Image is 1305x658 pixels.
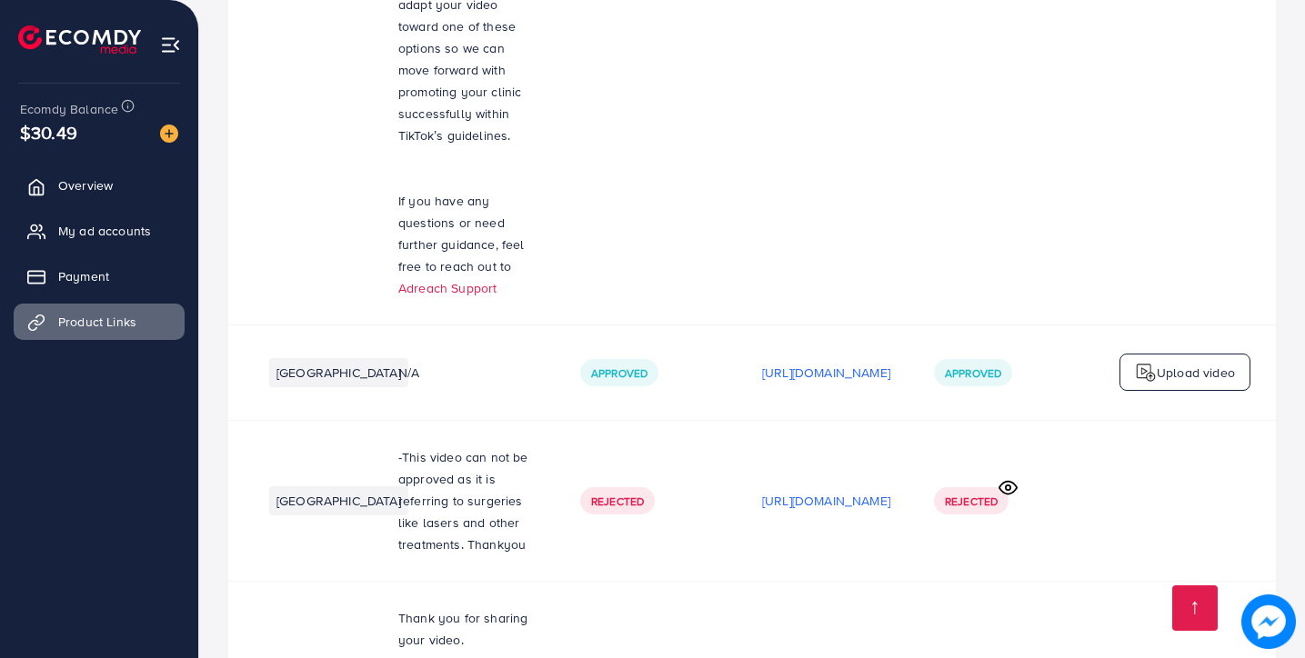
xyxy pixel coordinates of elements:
[14,167,185,204] a: Overview
[20,119,77,145] span: $30.49
[398,192,525,275] span: If you have any questions or need further guidance, feel free to reach out to
[58,267,109,285] span: Payment
[160,125,178,143] img: image
[1135,362,1157,384] img: logo
[1157,362,1235,384] p: Upload video
[762,490,890,512] p: [URL][DOMAIN_NAME]
[14,304,185,340] a: Product Links
[18,25,141,54] img: logo
[1241,594,1296,649] img: image
[160,35,181,55] img: menu
[591,493,644,509] span: Rejected
[58,176,113,194] span: Overview
[58,313,136,331] span: Product Links
[269,358,408,387] li: [GEOGRAPHIC_DATA]
[20,100,118,118] span: Ecomdy Balance
[398,446,537,555] p: -This video can not be approved as it is referring to surgeries like lasers and other treatments....
[58,222,151,240] span: My ad accounts
[945,493,998,509] span: Rejected
[398,364,419,382] span: N/A
[14,213,185,249] a: My ad accounts
[945,365,1001,381] span: Approved
[14,258,185,294] a: Payment
[591,365,647,381] span: Approved
[269,486,408,515] li: [GEOGRAPHIC_DATA]
[398,279,497,297] a: Adreach Support
[762,362,890,384] p: [URL][DOMAIN_NAME]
